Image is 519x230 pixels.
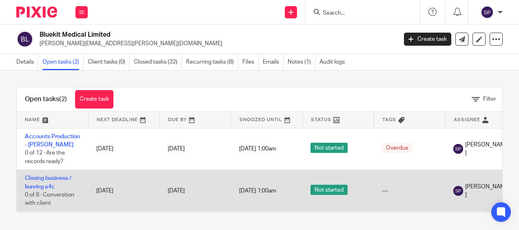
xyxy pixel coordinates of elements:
[25,175,71,189] a: Closing business / leaving a4c
[453,144,463,154] img: svg%3E
[483,96,496,102] span: Filter
[25,192,74,206] span: 0 of 8 · Converstion with client
[88,54,130,70] a: Client tasks (0)
[42,54,84,70] a: Open tasks (2)
[382,117,396,122] span: Tags
[319,54,349,70] a: Audit logs
[168,188,185,194] span: [DATE]
[88,170,160,212] td: [DATE]
[465,141,508,157] span: [PERSON_NAME]
[382,187,437,195] div: ---
[240,117,282,122] span: Snoozed Until
[239,188,276,194] span: [DATE] 1:00am
[16,31,33,48] img: svg%3E
[322,10,395,17] input: Search
[288,54,315,70] a: Notes (1)
[186,54,238,70] a: Recurring tasks (8)
[16,54,38,70] a: Details
[263,54,284,70] a: Emails
[134,54,182,70] a: Closed tasks (32)
[25,150,65,164] span: 0 of 12 · Are the records ready?
[16,7,57,18] img: Pixie
[311,117,331,122] span: Status
[404,33,451,46] a: Create task
[453,186,463,196] img: svg%3E
[311,143,348,153] span: Not started
[311,185,348,195] span: Not started
[168,146,185,152] span: [DATE]
[40,31,321,39] h2: Bluekit Medical Limited
[59,96,67,102] span: (2)
[75,90,113,108] a: Create task
[242,54,259,70] a: Files
[382,143,413,153] span: Overdue
[25,95,67,104] h1: Open tasks
[25,134,80,148] a: Accounts Production - [PERSON_NAME]
[40,40,392,48] p: [PERSON_NAME][EMAIL_ADDRESS][PERSON_NAME][DOMAIN_NAME]
[239,146,276,152] span: [DATE] 1:00am
[88,128,160,170] td: [DATE]
[465,183,508,199] span: [PERSON_NAME]
[481,6,494,19] img: svg%3E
